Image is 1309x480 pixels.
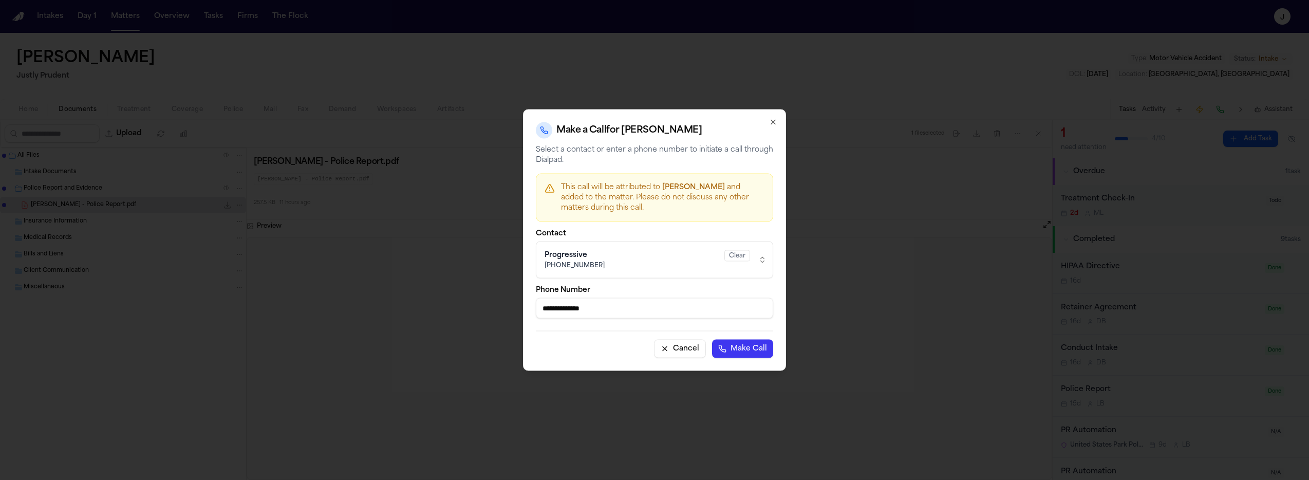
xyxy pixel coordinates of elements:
[536,145,773,165] p: Select a contact or enter a phone number to initiate a call through Dialpad.
[662,183,725,191] span: [PERSON_NAME]
[556,123,702,138] h2: Make a Call for [PERSON_NAME]
[545,250,718,261] div: Progressive
[712,340,773,358] button: Make Call
[561,182,764,213] p: This call will be attributed to and added to the matter. Please do not discuss any other matters ...
[545,262,718,270] span: [PHONE_NUMBER]
[654,340,706,358] button: Cancel
[536,287,773,294] label: Phone Number
[724,250,750,262] div: Clear
[536,230,773,237] label: Contact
